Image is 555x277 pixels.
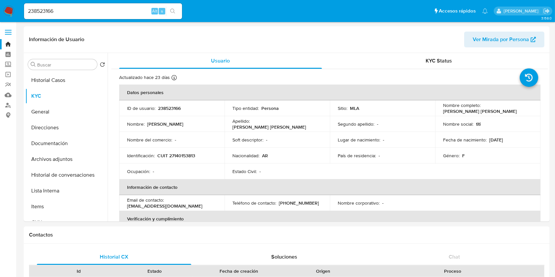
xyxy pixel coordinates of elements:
div: Id [45,268,112,274]
p: País de residencia : [338,153,376,159]
div: Origen [290,268,357,274]
button: Ver Mirada por Persona [464,32,544,47]
span: Ver Mirada por Persona [473,32,529,47]
button: Documentación [25,136,108,151]
p: Segundo apellido : [338,121,374,127]
p: Tipo entidad : [232,105,259,111]
div: Estado [121,268,188,274]
p: Lugar de nacimiento : [338,137,380,143]
button: Historial de conversaciones [25,167,108,183]
p: Nombre corporativo : [338,200,380,206]
p: [PERSON_NAME] [PERSON_NAME] [443,108,517,114]
p: Teléfono de contacto : [232,200,276,206]
button: Buscar [31,62,36,67]
h1: Información de Usuario [29,36,84,43]
p: titi [476,121,481,127]
p: Email de contacto : [127,197,164,203]
p: Soft descriptor : [232,137,263,143]
p: Nacionalidad : [232,153,259,159]
button: General [25,104,108,120]
button: Lista Interna [25,183,108,199]
th: Datos personales [119,85,541,100]
span: Soluciones [271,253,297,261]
input: Buscar usuario o caso... [24,7,182,15]
button: Direcciones [25,120,108,136]
span: Usuario [211,57,230,64]
p: MLA [350,105,359,111]
h1: Contactos [29,232,544,238]
p: Ocupación : [127,168,150,174]
span: KYC Status [426,57,452,64]
p: Sitio : [338,105,347,111]
button: KYC [25,88,108,104]
p: [DATE] [489,137,503,143]
p: - [175,137,176,143]
p: - [153,168,154,174]
p: Identificación : [127,153,155,159]
p: [EMAIL_ADDRESS][DOMAIN_NAME] [127,203,202,209]
p: - [259,168,261,174]
p: - [377,121,378,127]
p: F [462,153,465,159]
span: s [161,8,163,14]
div: Fecha de creación [197,268,280,274]
p: - [266,137,267,143]
th: Información de contacto [119,179,541,195]
button: Historial Casos [25,72,108,88]
p: [PERSON_NAME] [PERSON_NAME] [232,124,306,130]
p: 238523166 [158,105,181,111]
p: Nombre social : [443,121,473,127]
p: Fecha de nacimiento : [443,137,487,143]
p: Nombre completo : [443,102,481,108]
p: Persona [261,105,279,111]
p: Apellido : [232,118,250,124]
p: Nombre del comercio : [127,137,172,143]
p: - [383,137,384,143]
button: Items [25,199,108,214]
p: AR [262,153,268,159]
p: Género : [443,153,460,159]
p: Actualizado hace 23 días [119,74,170,81]
p: Estado Civil : [232,168,257,174]
p: ID de usuario : [127,105,155,111]
p: - [382,200,383,206]
p: julieta.rodriguez@mercadolibre.com [504,8,541,14]
p: [PHONE_NUMBER] [279,200,319,206]
a: Notificaciones [482,8,488,14]
button: CVU [25,214,108,230]
p: - [379,153,380,159]
span: Historial CX [100,253,128,261]
p: [PERSON_NAME] [147,121,183,127]
button: Volver al orden por defecto [100,62,105,69]
p: CUIT 27140153813 [157,153,195,159]
div: Proceso [366,268,540,274]
p: Nombre : [127,121,145,127]
input: Buscar [37,62,94,68]
span: Chat [449,253,460,261]
button: Archivos adjuntos [25,151,108,167]
button: search-icon [166,7,179,16]
span: Alt [152,8,157,14]
a: Salir [543,8,550,14]
th: Verificación y cumplimiento [119,211,541,227]
span: Accesos rápidos [439,8,476,14]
